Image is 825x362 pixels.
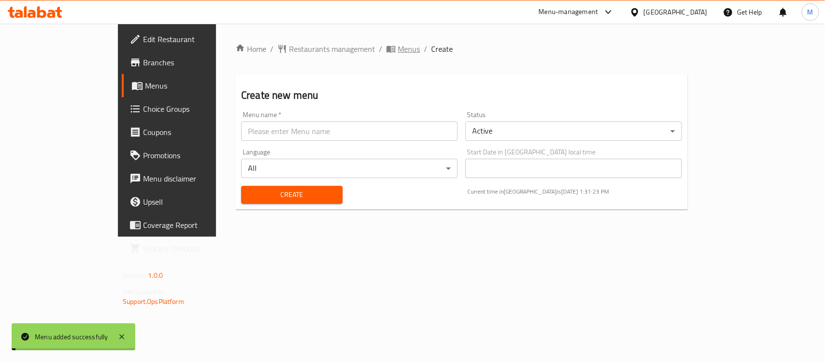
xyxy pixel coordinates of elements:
span: Menus [398,43,420,55]
a: Support.OpsPlatform [123,295,184,308]
a: Grocery Checklist [122,237,256,260]
a: Edit Restaurant [122,28,256,51]
li: / [270,43,274,55]
span: Menus [145,80,248,91]
div: All [241,159,458,178]
button: Create [241,186,343,204]
span: Grocery Checklist [143,242,248,254]
a: Upsell [122,190,256,213]
span: Create [431,43,453,55]
a: Coverage Report [122,213,256,237]
a: Restaurants management [277,43,375,55]
input: Please enter Menu name [241,121,458,141]
span: Get support on: [123,286,167,298]
a: Promotions [122,144,256,167]
span: Create [249,189,335,201]
nav: breadcrumb [235,43,688,55]
span: Coupons [143,126,248,138]
div: Active [465,121,682,141]
span: Menu disclaimer [143,173,248,184]
h2: Create new menu [241,88,682,103]
span: M [808,7,813,17]
span: 1.0.0 [148,269,163,282]
span: Promotions [143,150,248,161]
div: Menu-management [539,6,598,18]
div: Menu added successfully [35,332,108,342]
a: Coupons [122,121,256,144]
span: Choice Groups [143,103,248,115]
a: Choice Groups [122,97,256,121]
span: Branches [143,57,248,68]
div: [GEOGRAPHIC_DATA] [644,7,708,17]
li: / [379,43,382,55]
span: Coverage Report [143,219,248,231]
span: Edit Restaurant [143,33,248,45]
p: Current time in [GEOGRAPHIC_DATA] is [DATE] 1:31:23 PM [467,187,682,196]
a: Menu disclaimer [122,167,256,190]
a: Branches [122,51,256,74]
span: Restaurants management [289,43,375,55]
a: Menus [122,74,256,97]
li: / [424,43,427,55]
a: Menus [386,43,420,55]
span: Upsell [143,196,248,208]
span: Version: [123,269,146,282]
